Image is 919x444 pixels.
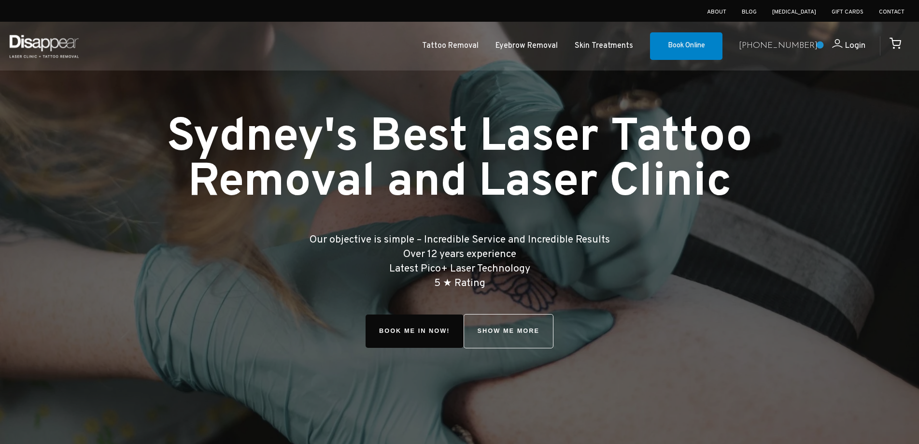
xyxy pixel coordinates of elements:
a: Blog [742,8,757,16]
a: Gift Cards [832,8,863,16]
a: Skin Treatments [575,39,633,53]
a: [MEDICAL_DATA] [772,8,816,16]
h1: Sydney's Best Laser Tattoo Removal and Laser Clinic [129,116,790,206]
a: Login [818,39,865,53]
a: BOOK ME IN NOW! [366,315,464,348]
a: Contact [879,8,905,16]
span: Login [845,40,865,51]
big: Our objective is simple – Incredible Service and Incredible Results Over 12 years experience Late... [310,233,610,289]
a: About [707,8,726,16]
a: Tattoo Removal [422,39,479,53]
a: [PHONE_NUMBER] [739,39,818,53]
a: Eyebrow Removal [495,39,558,53]
a: SHOW ME MORE [464,314,554,348]
a: Book Online [650,32,722,60]
span: Book Me In! [366,315,464,348]
img: Disappear - Laser Clinic and Tattoo Removal Services in Sydney, Australia [7,29,81,63]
